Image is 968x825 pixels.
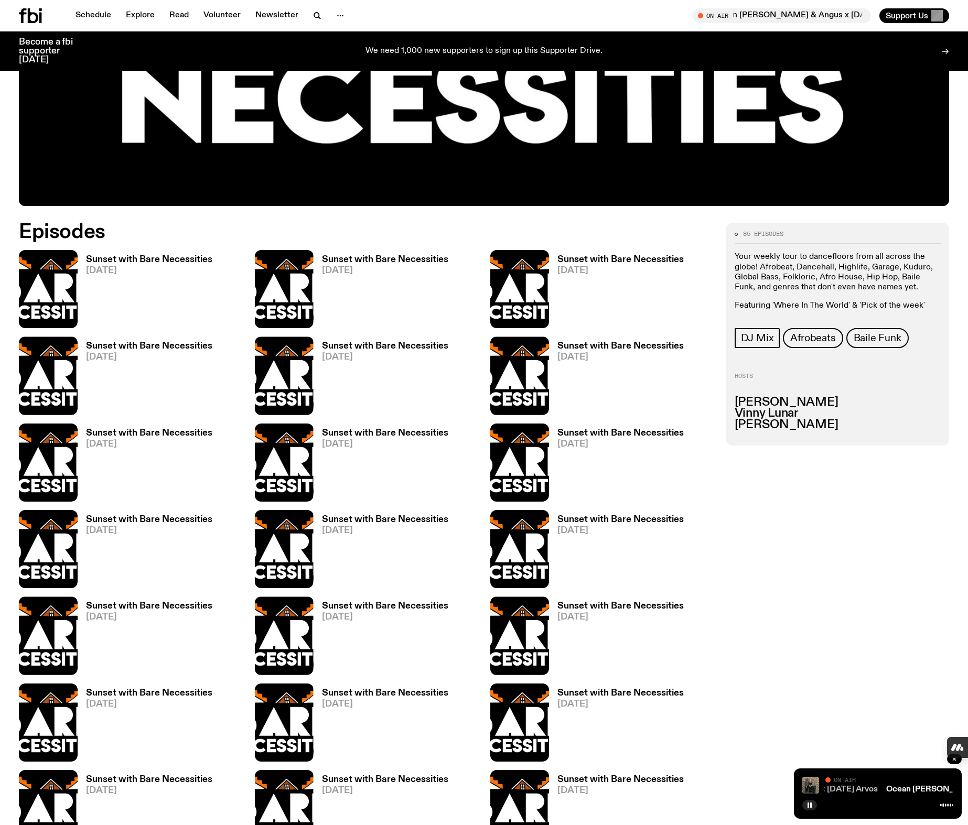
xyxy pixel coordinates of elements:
p: We need 1,000 new supporters to sign up this Supporter Drive. [365,47,603,56]
button: On AirOcean [PERSON_NAME] & Angus x [DATE] Arvos [693,8,871,23]
img: Bare Necessities [19,596,78,675]
img: Bare Necessities [490,510,549,588]
span: DJ Mix [741,332,774,344]
span: [DATE] [557,266,684,275]
h3: [PERSON_NAME] [735,419,941,431]
img: Bare Necessities [255,250,314,328]
span: [DATE] [322,266,448,275]
span: Afrobeats [790,332,835,344]
a: Sunset with Bare Necessities[DATE] [549,515,684,588]
img: Bare Necessities [255,596,314,675]
img: Bare Necessities [490,683,549,762]
a: Sunset with Bare Necessities[DATE] [78,429,212,502]
a: Schedule [69,8,117,23]
a: Ocean [PERSON_NAME] & Angus x [DATE] Arvos [691,785,878,794]
img: Bare Necessities [490,424,549,502]
span: [DATE] [322,353,448,362]
h3: Sunset with Bare Necessities [557,515,684,524]
span: [DATE] [322,526,448,535]
span: [DATE] [557,440,684,449]
span: [DATE] [322,700,448,709]
a: Sunset with Bare Necessities[DATE] [78,689,212,762]
p: Featuring 'Where In The World' & 'Pick of the week' [735,301,941,311]
a: Read [163,8,195,23]
span: [DATE] [557,786,684,795]
img: Bare Necessities [19,336,78,415]
span: [DATE] [86,266,212,275]
h3: Become a fbi supporter [DATE] [19,38,86,64]
h3: Sunset with Bare Necessities [322,689,448,698]
h3: Sunset with Bare Necessities [86,689,212,698]
h3: Sunset with Bare Necessities [86,429,212,438]
h2: Hosts [735,373,941,386]
span: [DATE] [322,440,448,449]
span: [DATE] [557,353,684,362]
img: Bare Necessities [490,250,549,328]
img: Bare Necessities [255,424,314,502]
a: Sunset with Bare Necessities[DATE] [549,429,684,502]
h3: Sunset with Bare Necessities [322,255,448,264]
span: [DATE] [86,353,212,362]
span: [DATE] [557,526,684,535]
h3: Vinny Lunar [735,408,941,419]
h3: Sunset with Bare Necessities [86,342,212,351]
span: Support Us [886,11,928,20]
a: Sunset with Bare Necessities[DATE] [314,602,448,675]
span: [DATE] [557,700,684,709]
a: Sunset with Bare Necessities[DATE] [314,342,448,415]
span: [DATE] [86,700,212,709]
a: Sunset with Bare Necessities[DATE] [78,515,212,588]
h3: Sunset with Bare Necessities [557,689,684,698]
a: Explore [120,8,161,23]
h3: Sunset with Bare Necessities [86,602,212,611]
h3: Sunset with Bare Necessities [86,515,212,524]
a: Sunset with Bare Necessities[DATE] [549,602,684,675]
h3: Sunset with Bare Necessities [322,342,448,351]
span: 85 episodes [743,231,783,237]
a: Sunset with Bare Necessities[DATE] [314,689,448,762]
p: Your weekly tour to dancefloors from all across the globe! Afrobeat, Dancehall, Highlife, Garage,... [735,252,941,292]
a: DJ Mix [735,328,780,348]
img: Bare Necessities [19,510,78,588]
h3: Sunset with Bare Necessities [557,429,684,438]
img: Bare Necessities [490,596,549,675]
h3: Sunset with Bare Necessities [557,775,684,784]
img: Bare Necessities [255,510,314,588]
h3: Sunset with Bare Necessities [557,255,684,264]
h3: Sunset with Bare Necessities [86,255,212,264]
h3: Sunset with Bare Necessities [557,602,684,611]
img: Bare Necessities [255,683,314,762]
h2: Episodes [19,223,635,242]
a: Sunset with Bare Necessities[DATE] [314,255,448,328]
span: [DATE] [557,613,684,622]
h3: Sunset with Bare Necessities [557,342,684,351]
span: [DATE] [86,613,212,622]
h3: Sunset with Bare Necessities [86,775,212,784]
span: [DATE] [322,786,448,795]
span: [DATE] [86,786,212,795]
a: Newsletter [249,8,305,23]
img: Bare Necessities [19,424,78,502]
a: Sunset with Bare Necessities[DATE] [314,429,448,502]
img: Bare Necessities [19,683,78,762]
a: Baile Funk [846,328,909,348]
a: Sunset with Bare Necessities[DATE] [549,342,684,415]
h3: Sunset with Bare Necessities [322,515,448,524]
h3: Sunset with Bare Necessities [322,602,448,611]
span: On Air [834,776,856,783]
span: [DATE] [86,526,212,535]
a: Sunset with Bare Necessities[DATE] [549,689,684,762]
a: Sunset with Bare Necessities[DATE] [78,255,212,328]
button: Support Us [879,8,949,23]
a: Volunteer [197,8,247,23]
span: Baile Funk [854,332,901,344]
a: Afrobeats [783,328,843,348]
span: [DATE] [86,440,212,449]
img: Bare Necessities [255,336,314,415]
img: Bare Necessities [19,250,78,328]
img: Bare Necessities [490,336,549,415]
span: [DATE] [322,613,448,622]
h3: Sunset with Bare Necessities [322,775,448,784]
a: Sunset with Bare Necessities[DATE] [78,342,212,415]
a: Sunset with Bare Necessities[DATE] [549,255,684,328]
